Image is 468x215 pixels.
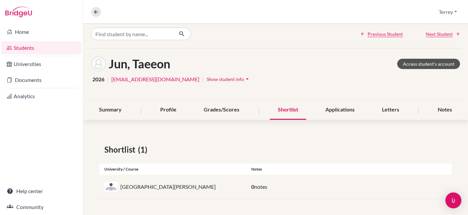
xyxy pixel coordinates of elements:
[99,166,246,172] div: University / Course
[5,7,32,17] img: Bridge-U
[251,183,254,190] span: 0
[91,100,130,120] div: Summary
[1,41,81,54] a: Students
[1,200,81,214] a: Community
[152,100,184,120] div: Profile
[426,31,460,37] a: Next Student
[138,144,150,156] span: (1)
[1,184,81,198] a: Help center
[111,75,199,83] a: [EMAIL_ADDRESS][DOMAIN_NAME]
[120,183,216,191] p: [GEOGRAPHIC_DATA][PERSON_NAME]
[109,57,170,71] h1: Jun, Taeeon
[246,166,452,172] div: Notes
[445,192,461,208] div: Open Intercom Messenger
[436,6,460,18] button: Terrey
[244,76,251,82] i: arrow_drop_down
[1,57,81,71] a: Universities
[1,90,81,103] a: Analytics
[397,59,460,69] a: Access student's account
[360,31,403,37] a: Previous Student
[107,75,109,83] span: |
[1,73,81,87] a: Documents
[196,100,247,120] div: Grades/Scores
[202,75,204,83] span: |
[368,31,403,37] span: Previous Student
[254,183,267,190] span: notes
[374,100,407,120] div: Letters
[430,100,460,120] div: Notes
[104,144,138,156] span: Shortlist
[207,76,244,82] span: Show student info
[91,56,106,71] img: Taeeon Jun's avatar
[426,31,453,37] span: Next Student
[317,100,363,120] div: Applications
[270,100,306,120] div: Shortlist
[92,75,104,83] span: 2026
[1,25,81,38] a: Home
[206,74,251,84] button: Show student infoarrow_drop_down
[91,28,174,40] input: Find student by name...
[104,182,118,192] img: us_unw_3y7drfyk.jpeg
